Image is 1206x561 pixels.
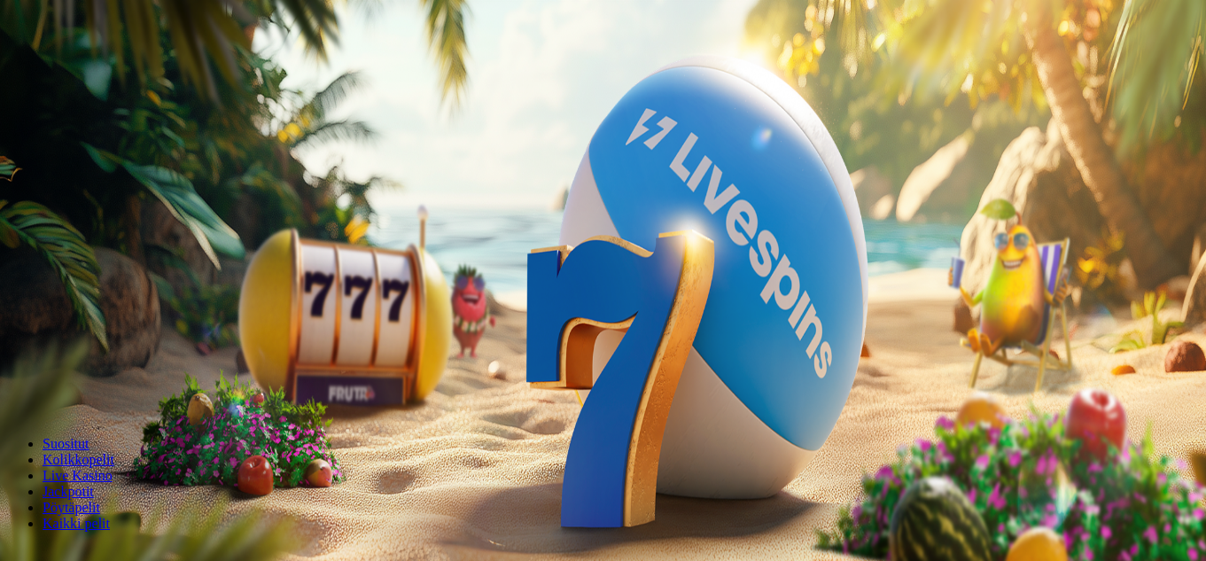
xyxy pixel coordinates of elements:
[43,500,100,515] a: Pöytäpelit
[43,452,114,467] a: Kolikkopelit
[43,436,89,451] a: Suositut
[7,406,1199,532] nav: Lobby
[43,484,94,499] a: Jackpotit
[43,468,113,483] a: Live Kasino
[43,516,110,531] span: Kaikki pelit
